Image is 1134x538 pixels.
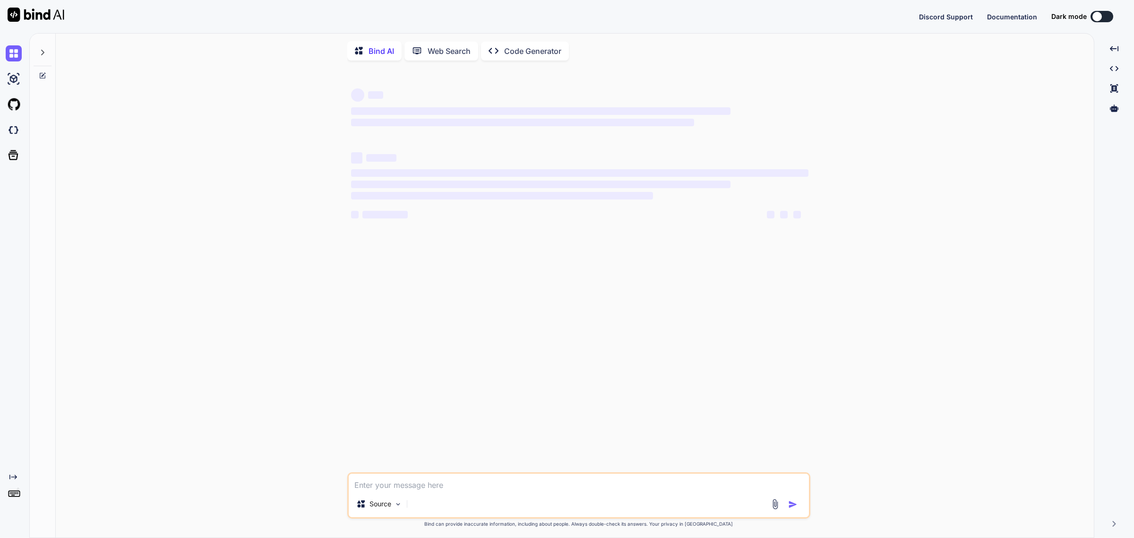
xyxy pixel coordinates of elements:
p: Code Generator [504,45,561,57]
span: Dark mode [1051,12,1087,21]
img: attachment [770,499,781,510]
span: ‌ [793,211,801,218]
img: githubLight [6,96,22,113]
p: Bind can provide inaccurate information, including about people. Always double-check its answers.... [347,521,810,528]
span: ‌ [780,211,788,218]
img: chat [6,45,22,61]
span: ‌ [368,91,383,99]
span: ‌ [351,181,730,188]
img: icon [788,500,798,509]
span: Discord Support [919,13,973,21]
span: ‌ [351,169,808,177]
span: ‌ [351,119,694,126]
span: ‌ [362,211,408,218]
span: ‌ [351,107,730,115]
p: Bind AI [369,45,394,57]
button: Discord Support [919,12,973,22]
p: Source [369,499,391,509]
img: Bind AI [8,8,64,22]
span: Documentation [987,13,1037,21]
p: Web Search [428,45,471,57]
span: ‌ [351,152,362,164]
img: darkCloudIdeIcon [6,122,22,138]
span: ‌ [351,192,653,200]
span: ‌ [351,211,359,218]
span: ‌ [351,88,364,102]
span: ‌ [767,211,774,218]
button: Documentation [987,12,1037,22]
img: Pick Models [394,500,402,508]
img: ai-studio [6,71,22,87]
span: ‌ [366,154,396,162]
